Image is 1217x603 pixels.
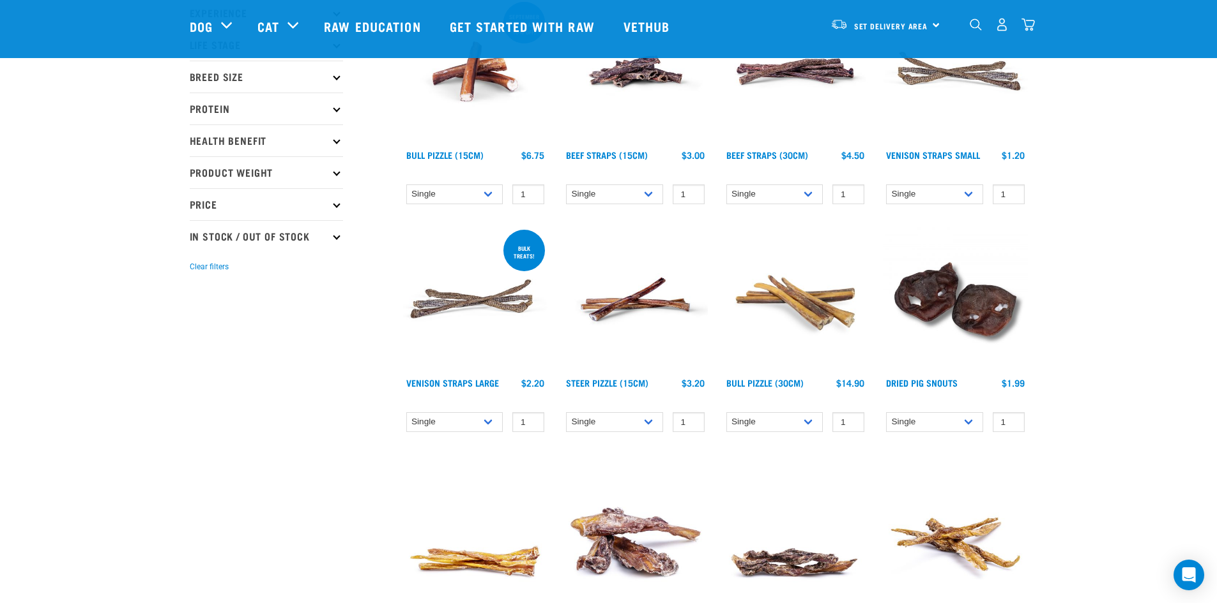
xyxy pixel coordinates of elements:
[883,227,1028,372] img: IMG 9990
[190,93,343,124] p: Protein
[854,24,928,28] span: Set Delivery Area
[311,1,436,52] a: Raw Education
[673,412,705,432] input: 1
[566,380,648,385] a: Steer Pizzle (15cm)
[886,380,958,385] a: Dried Pig Snouts
[726,153,808,157] a: Beef Straps (30cm)
[841,150,864,160] div: $4.50
[970,19,982,31] img: home-icon-1@2x.png
[257,17,279,36] a: Cat
[1022,18,1035,31] img: home-icon@2x.png
[521,150,544,160] div: $6.75
[190,156,343,188] p: Product Weight
[403,227,548,372] img: Stack of 3 Venison Straps Treats for Pets
[563,455,708,600] img: 1289 Mini Tendons 01
[1002,378,1025,388] div: $1.99
[512,412,544,432] input: 1
[190,261,229,272] button: Clear filters
[1174,560,1204,590] div: Open Intercom Messenger
[1002,150,1025,160] div: $1.20
[190,188,343,220] p: Price
[521,378,544,388] div: $2.20
[832,184,864,204] input: 1
[886,153,980,157] a: Venison Straps Small
[723,227,868,372] img: Bull Pizzle 30cm for Dogs
[512,184,544,204] input: 1
[503,239,545,265] div: BULK TREATS!
[190,61,343,93] p: Breed Size
[830,19,848,30] img: van-moving.png
[723,455,868,600] img: Pile Of Love Tendons For Pets
[611,1,686,52] a: Vethub
[190,124,343,156] p: Health Benefit
[190,220,343,252] p: In Stock / Out Of Stock
[190,17,213,36] a: Dog
[403,455,548,600] img: 1293 Golden Tendons 01
[673,184,705,204] input: 1
[995,18,1009,31] img: user.png
[563,227,708,372] img: Raw Essentials Steer Pizzle 15cm
[993,412,1025,432] input: 1
[832,412,864,432] input: 1
[406,153,484,157] a: Bull Pizzle (15cm)
[836,378,864,388] div: $14.90
[566,153,648,157] a: Beef Straps (15cm)
[993,184,1025,204] input: 1
[682,150,705,160] div: $3.00
[437,1,611,52] a: Get started with Raw
[883,455,1028,600] img: 1286 Super Tendons 01
[726,380,804,385] a: Bull Pizzle (30cm)
[682,378,705,388] div: $3.20
[406,380,499,385] a: Venison Straps Large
